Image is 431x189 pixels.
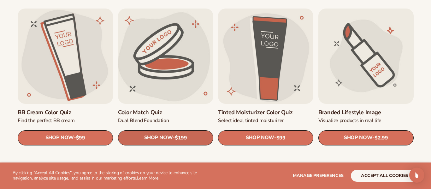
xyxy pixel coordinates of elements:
[18,109,113,116] a: BB Cream Color Quiz
[45,135,74,141] span: SHOP NOW
[246,135,274,141] span: SHOP NOW
[293,173,344,179] span: Manage preferences
[351,170,418,182] button: accept all cookies
[118,109,213,116] a: Color Match Quiz
[375,135,388,141] span: $2.99
[144,135,172,141] span: SHOP NOW
[318,130,414,145] a: SHOP NOW- $2.99
[409,168,424,183] div: Open Intercom Messenger
[218,109,313,116] a: Tinted Moisturizer Color Quiz
[276,135,286,141] span: $99
[18,130,113,145] a: SHOP NOW- $99
[318,109,414,116] a: Branded Lifestyle Image
[344,135,372,141] span: SHOP NOW
[174,135,187,141] span: $199
[137,175,158,181] a: Learn More
[118,130,213,145] a: SHOP NOW- $199
[76,135,85,141] span: $99
[293,170,344,182] button: Manage preferences
[218,130,313,145] a: SHOP NOW- $99
[13,170,215,181] p: By clicking "Accept All Cookies", you agree to the storing of cookies on your device to enhance s...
